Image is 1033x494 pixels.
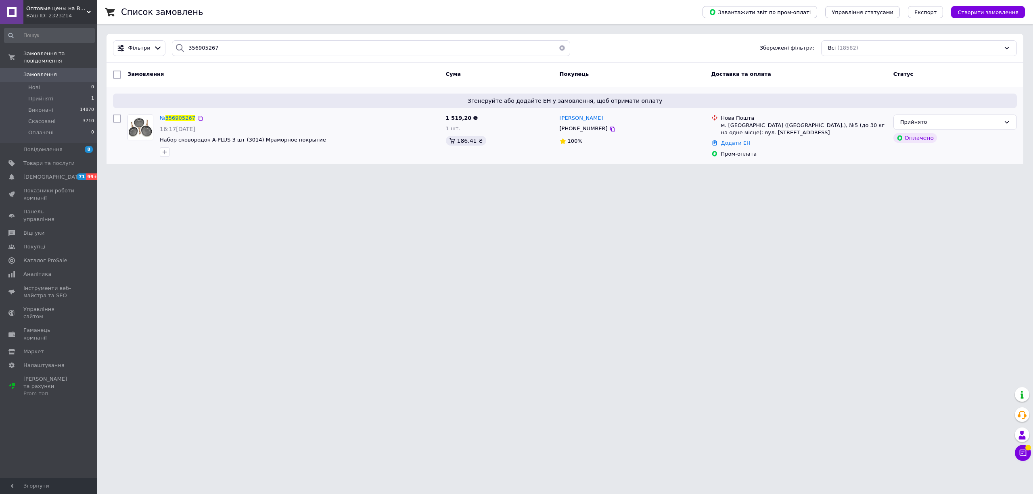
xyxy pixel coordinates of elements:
[91,84,94,91] span: 0
[721,122,887,136] div: м. [GEOGRAPHIC_DATA] ([GEOGRAPHIC_DATA].), №5 (до 30 кг на одне місце): вул. [STREET_ADDRESS]
[128,71,164,77] span: Замовлення
[28,106,53,114] span: Виконані
[26,12,97,19] div: Ваш ID: 2323214
[23,50,97,65] span: Замовлення та повідомлення
[23,306,75,320] span: Управління сайтом
[80,106,94,114] span: 14870
[28,118,56,125] span: Скасовані
[116,97,1014,105] span: Згенеруйте або додайте ЕН у замовлення, щоб отримати оплату
[446,115,478,121] span: 1 519,20 ₴
[26,5,87,12] span: Оптовые цены на Всё!
[943,9,1025,15] a: Створити замовлення
[23,375,75,398] span: [PERSON_NAME] та рахунки
[23,390,75,397] div: Prom топ
[560,125,608,131] span: [PHONE_NUMBER]
[91,129,94,136] span: 0
[560,71,589,77] span: Покупець
[23,271,51,278] span: Аналітика
[721,140,751,146] a: Додати ЕН
[721,115,887,122] div: Нова Пошта
[23,187,75,202] span: Показники роботи компанії
[554,40,570,56] button: Очистить
[828,44,836,52] span: Всі
[160,115,195,121] a: №356905267
[23,71,57,78] span: Замовлення
[709,8,811,16] span: Завантажити звіт по пром-оплаті
[4,28,95,43] input: Пошук
[721,150,887,158] div: Пром-оплата
[951,6,1025,18] button: Створити замовлення
[958,9,1018,15] span: Створити замовлення
[893,133,937,143] div: Оплачено
[23,285,75,299] span: Інструменти веб-майстра та SEO
[832,9,893,15] span: Управління статусами
[23,229,44,237] span: Відгуки
[160,126,195,132] span: 16:17[DATE]
[128,44,151,52] span: Фільтри
[28,129,54,136] span: Оплачені
[446,71,461,77] span: Cума
[560,115,603,122] a: [PERSON_NAME]
[23,208,75,223] span: Панель управління
[825,6,900,18] button: Управління статусами
[23,160,75,167] span: Товари та послуги
[711,71,771,77] span: Доставка та оплата
[446,136,486,146] div: 186.41 ₴
[128,115,153,140] img: Фото товару
[23,173,83,181] span: [DEMOGRAPHIC_DATA]
[83,118,94,125] span: 3710
[28,84,40,91] span: Нові
[165,115,195,121] span: 356905267
[121,7,203,17] h1: Список замовлень
[568,138,583,144] span: 100%
[908,6,943,18] button: Експорт
[28,95,53,102] span: Прийняті
[85,146,93,153] span: 8
[837,45,858,51] span: (18582)
[1015,445,1031,461] button: Чат з покупцем
[23,146,63,153] span: Повідомлення
[446,125,460,131] span: 1 шт.
[760,44,815,52] span: Збережені фільтри:
[893,71,914,77] span: Статус
[560,115,603,121] span: [PERSON_NAME]
[23,362,65,369] span: Налаштування
[900,118,1000,127] div: Прийнято
[23,243,45,250] span: Покупці
[77,173,86,180] span: 71
[914,9,937,15] span: Експорт
[86,173,99,180] span: 99+
[703,6,817,18] button: Завантажити звіт по пром-оплаті
[23,327,75,341] span: Гаманець компанії
[91,95,94,102] span: 1
[160,137,326,143] a: Набор сковородок A-PLUS 3 шт (3014) Мраморное покрытие
[160,115,165,121] span: №
[23,348,44,355] span: Маркет
[172,40,570,56] input: Пошук за номером замовлення, ПІБ покупця, номером телефону, Email, номером накладної
[23,257,67,264] span: Каталог ProSale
